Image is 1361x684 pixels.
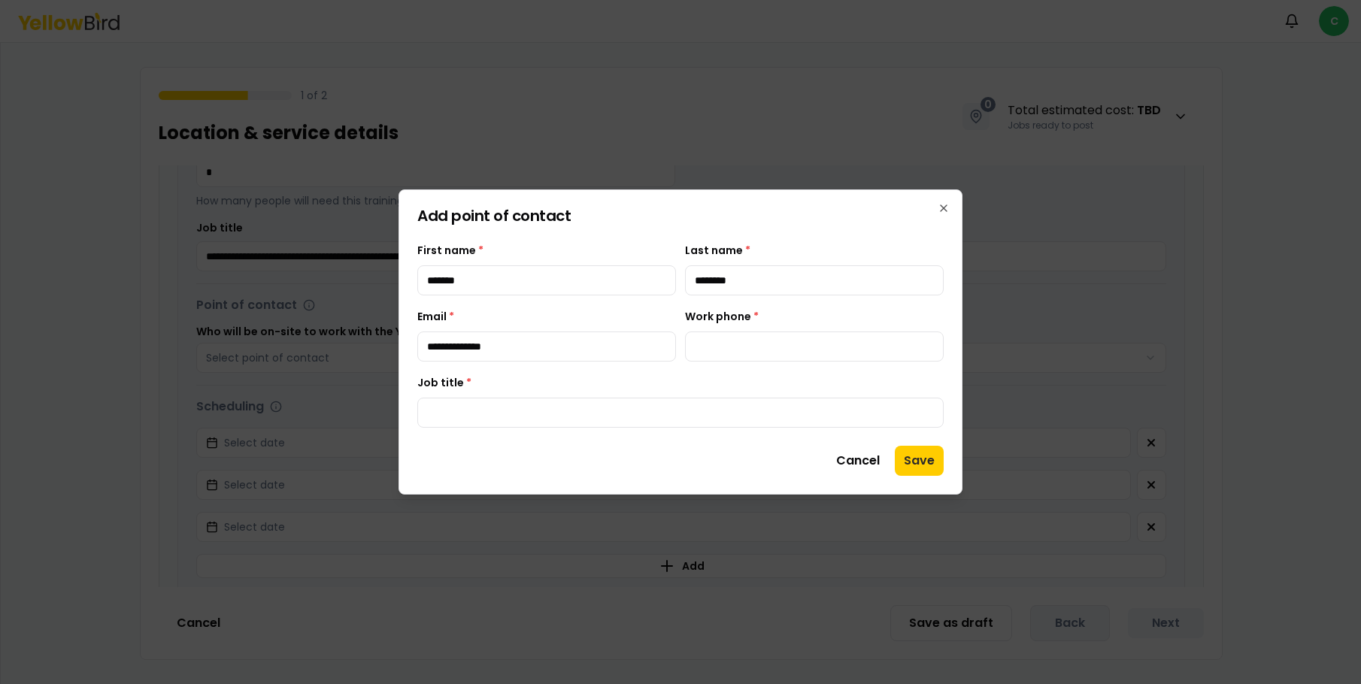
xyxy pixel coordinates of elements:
[417,309,454,324] label: Email
[895,446,944,476] button: Save
[417,243,483,258] label: First name
[685,309,759,324] label: Work phone
[417,375,471,390] label: Job title
[417,208,944,223] h2: Add point of contact
[827,446,889,476] button: Cancel
[685,243,750,258] label: Last name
